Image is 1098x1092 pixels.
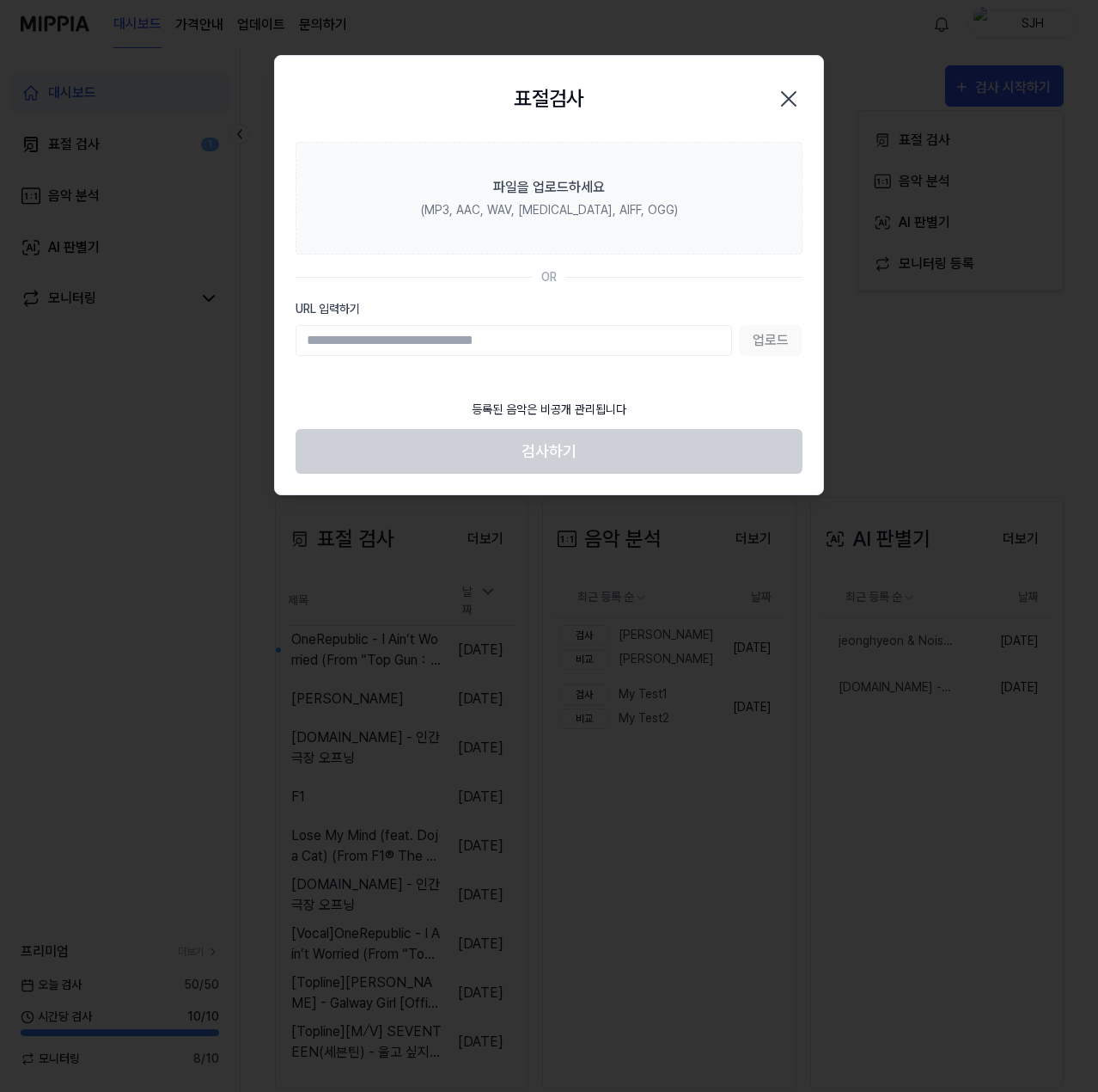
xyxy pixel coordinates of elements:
[541,268,557,286] div: OR
[421,201,678,219] div: (MP3, AAC, WAV, [MEDICAL_DATA], AIFF, OGG)
[514,83,584,114] h2: 표절검사
[493,177,605,198] div: 파일을 업로드하세요
[296,300,802,318] label: URL 입력하기
[461,390,637,429] div: 등록된 음악은 비공개 관리됩니다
